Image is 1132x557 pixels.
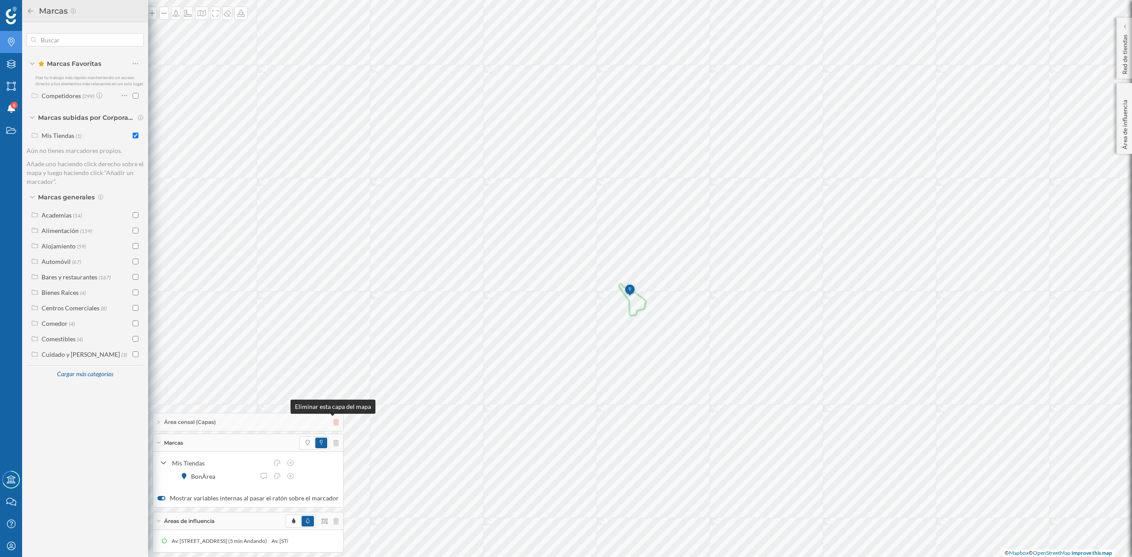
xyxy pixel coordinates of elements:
[42,273,97,281] div: Bares y restaurantes
[42,258,71,265] div: Automóvil
[42,320,68,327] div: Comedor
[42,304,99,312] div: Centros Comerciales
[27,146,144,155] p: Aún no tienes marcadores propios.
[166,537,266,546] div: Av. [STREET_ADDRESS] (5 min Andando)
[164,418,216,426] span: Área censal (Capas)
[42,242,76,250] div: Alojamiento
[99,273,111,281] span: (167)
[164,439,183,447] span: Marcas
[1121,31,1129,74] p: Red de tiendas
[38,59,101,68] span: Marcas Favoritas
[1033,549,1071,556] a: OpenStreetMap
[1009,549,1029,556] a: Mapbox
[38,113,135,122] span: Marcas subidas por Corporación Alimentaria Guissona (BonÀrea)
[191,472,220,481] div: BonÀrea
[82,92,94,99] span: (299)
[72,258,81,265] span: (67)
[42,335,76,343] div: Comestibles
[69,320,75,327] span: (4)
[1071,549,1112,556] a: Improve this map
[121,351,127,358] span: (3)
[42,132,74,139] div: Mis Tiendas
[73,211,82,219] span: (14)
[42,351,120,358] div: Cuidado y [PERSON_NAME]
[164,517,214,525] span: Áreas de influencia
[42,211,72,219] div: Academias
[77,335,83,343] span: (4)
[77,242,86,250] span: (59)
[35,75,144,86] span: Haz tu trabajo más rápido manteniendo un acceso directo a tus elementos más relevantes en un solo...
[101,304,107,312] span: (8)
[27,160,144,186] p: Añade uno haciendo click derecho sobre el mapa y luego haciendo click “Añadir un marcador”.
[76,132,81,139] span: (1)
[266,537,366,546] div: Av. [STREET_ADDRESS] (5 min Andando)
[1121,96,1129,149] p: Área de influencia
[42,227,79,234] div: Alimentación
[38,193,95,202] span: Marcas generales
[6,7,17,24] img: Geoblink Logo
[624,282,635,299] img: Marker
[1002,549,1114,557] div: © ©
[42,92,81,99] div: Competidores
[13,101,15,110] span: 8
[42,289,79,296] div: Bienes Raíces
[172,458,268,468] div: Mis Tiendas
[157,494,339,503] label: Mostrar variables internas al pasar el ratón sobre el marcador
[80,227,92,234] span: (159)
[80,289,86,296] span: (4)
[52,366,118,382] div: Cargar más categorías
[34,4,70,18] h2: Marcas
[18,6,49,14] span: Soporte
